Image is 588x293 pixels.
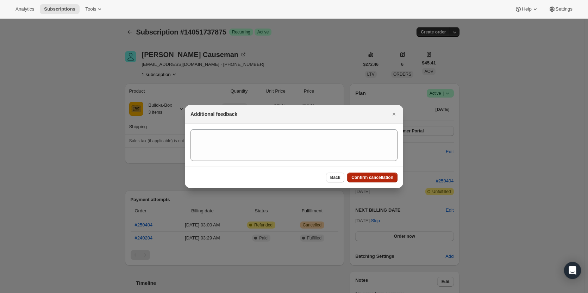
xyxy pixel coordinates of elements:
h2: Additional feedback [190,111,237,118]
button: Subscriptions [40,4,80,14]
button: Close [389,109,399,119]
button: Tools [81,4,107,14]
span: Subscriptions [44,6,75,12]
button: Back [326,173,345,182]
span: Confirm cancellation [351,175,393,180]
span: Back [330,175,340,180]
button: Settings [544,4,577,14]
button: Confirm cancellation [347,173,398,182]
span: Help [522,6,531,12]
span: Analytics [15,6,34,12]
span: Tools [85,6,96,12]
button: Analytics [11,4,38,14]
span: Settings [556,6,573,12]
button: Help [511,4,543,14]
div: Open Intercom Messenger [564,262,581,279]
